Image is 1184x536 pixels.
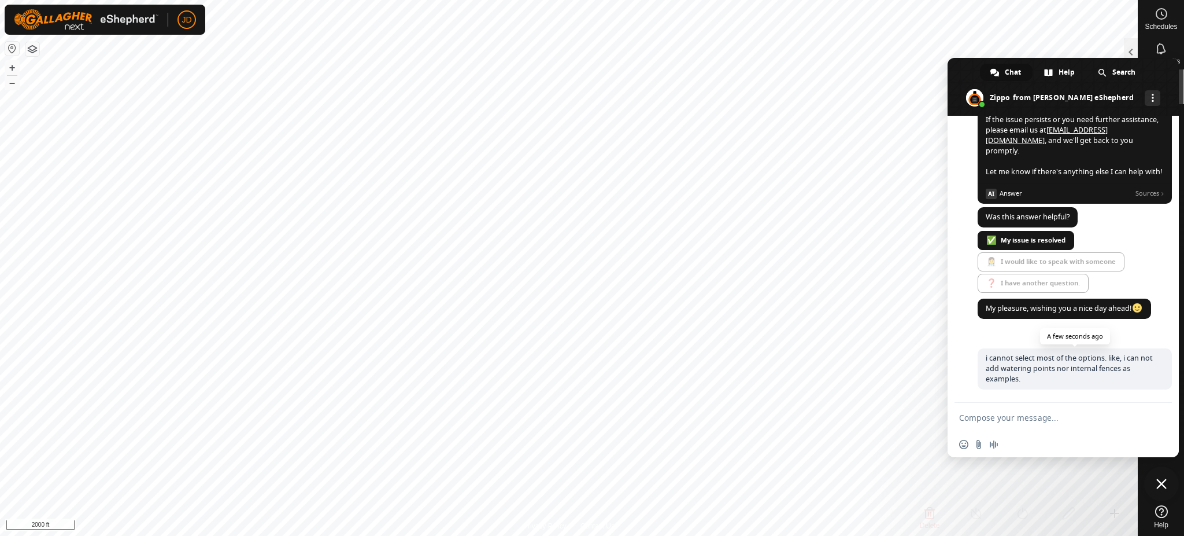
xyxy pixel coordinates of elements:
a: [EMAIL_ADDRESS][DOMAIN_NAME] [986,125,1108,145]
a: Privacy Policy [523,521,567,531]
span: Help [1059,64,1075,81]
span: Help [1154,522,1168,528]
button: – [5,76,19,90]
span: Sources [1135,188,1164,199]
div: Help [1034,64,1086,81]
button: Reset Map [5,42,19,56]
span: Was this answer helpful? [986,212,1070,222]
textarea: Compose your message... [959,413,1142,423]
button: Map Layers [25,42,39,56]
span: i cannot select most of the options. like, i can not add watering points nor internal fences as e... [986,353,1153,384]
span: Search [1112,64,1135,81]
div: Chat [980,64,1033,81]
div: More channels [1145,90,1160,106]
div: Search [1087,64,1147,81]
div: Close chat [1144,467,1179,501]
button: + [5,61,19,75]
span: AI [986,189,997,199]
span: Send a file [974,440,983,449]
span: My pleasure, wishing you a nice day ahead! [986,303,1143,313]
span: JD [182,14,191,26]
img: Gallagher Logo [14,9,158,30]
div: [DATE] [1052,333,1075,340]
span: Audio message [989,440,998,449]
span: Schedules [1145,23,1177,30]
span: Chat [1005,64,1021,81]
a: Help [1138,501,1184,533]
span: Answer [1000,188,1131,199]
a: Contact Us [580,521,615,531]
span: Insert an emoji [959,440,968,449]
